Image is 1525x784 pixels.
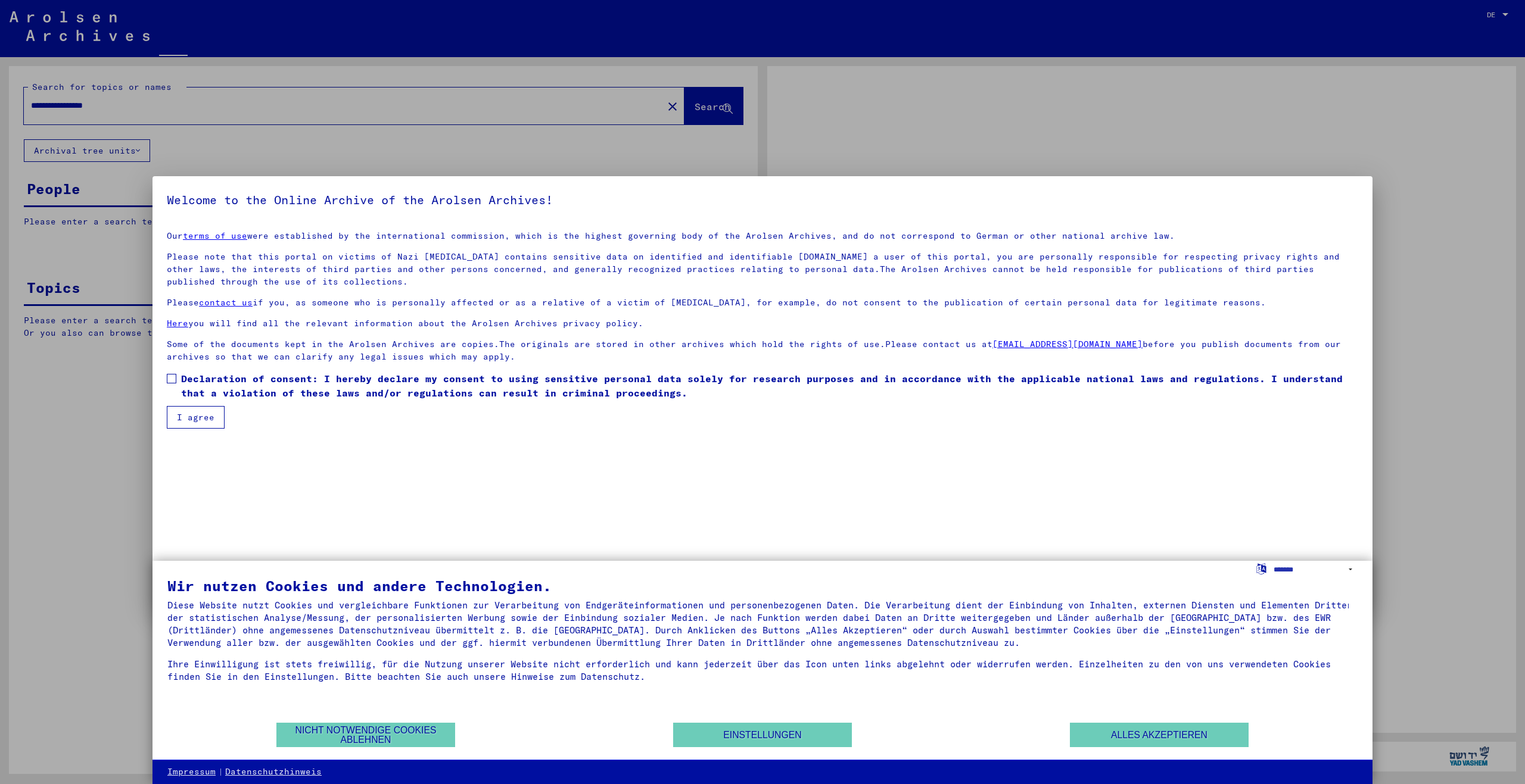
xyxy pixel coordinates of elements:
[167,317,1358,330] p: you will find all the relevant information about the Arolsen Archives privacy policy.
[167,658,1358,683] div: Ihre Einwilligung ist stets freiwillig, für die Nutzung unserer Website nicht erforderlich und ka...
[276,723,455,747] button: Nicht notwendige Cookies ablehnen
[167,599,1358,649] div: Diese Website nutzt Cookies und vergleichbare Funktionen zur Verarbeitung von Endgeräteinformatio...
[183,230,247,241] a: terms of use
[167,296,1358,309] p: Please if you, as someone who is personally affected or as a relative of a victim of [MEDICAL_DAT...
[1070,723,1249,747] button: Alles akzeptieren
[167,190,1358,210] h5: Welcome to the Online Archive of the Arolsen Archives!
[167,406,225,429] button: I agree
[167,230,1358,242] p: Our were established by the international commission, which is the highest governing body of the ...
[992,339,1143,349] a: [EMAIL_ADDRESS][DOMAIN_NAME]
[167,766,216,778] a: Impressum
[1274,561,1358,578] select: Sprache auswählen
[225,766,322,778] a: Datenschutzhinweis
[167,338,1358,363] p: Some of the documents kept in the Arolsen Archives are copies.The originals are stored in other a...
[1255,563,1268,574] label: Sprache auswählen
[673,723,852,747] button: Einstellungen
[167,579,1358,593] div: Wir nutzen Cookies und andere Technologien.
[167,251,1358,288] p: Please note that this portal on victims of Nazi [MEDICAL_DATA] contains sensitive data on identif...
[167,318,188,329] a: Here
[181,371,1358,400] span: Declaration of consent: I hereby declare my consent to using sensitive personal data solely for r...
[199,297,253,308] a: contact us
